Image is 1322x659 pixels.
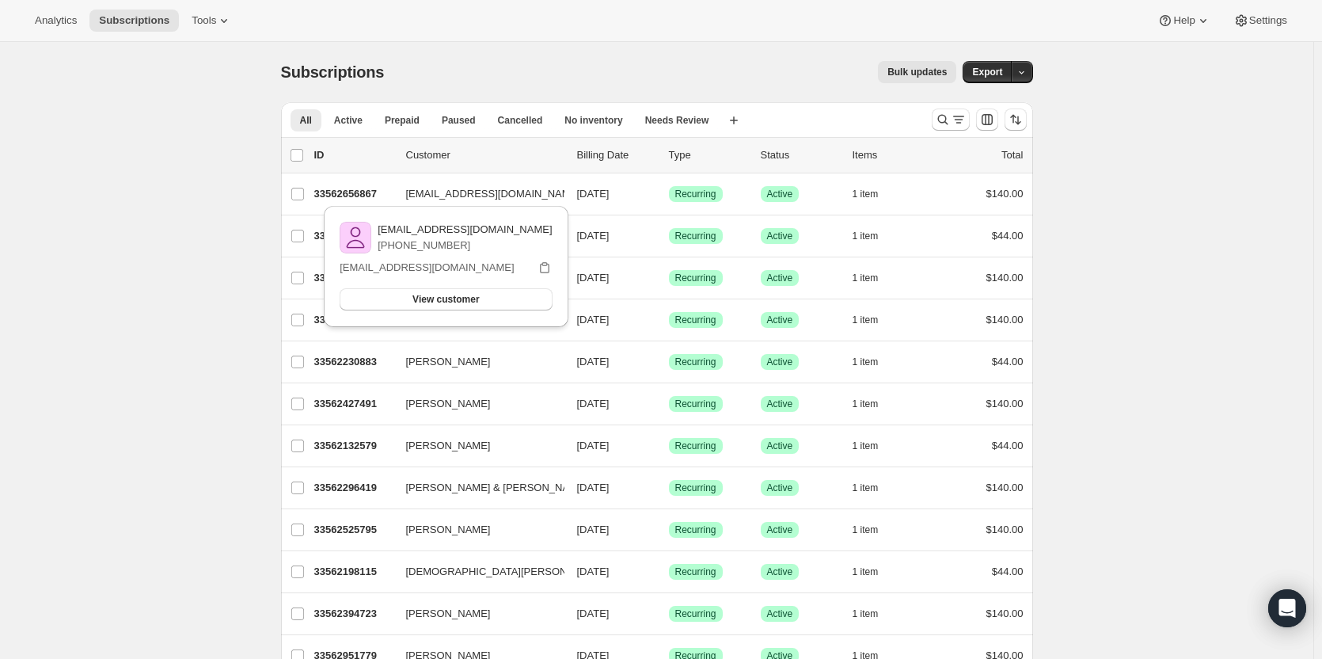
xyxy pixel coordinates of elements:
button: 1 item [853,309,896,331]
p: 33562493027 [314,312,393,328]
span: Active [767,566,793,578]
button: Export [963,61,1012,83]
span: 1 item [853,398,879,410]
span: [DATE] [577,608,610,619]
div: 33562165347[PERSON_NAME][DATE]SuccessRecurringSuccessActive1 item$44.00 [314,225,1024,247]
div: 33562132579[PERSON_NAME][DATE]SuccessRecurringSuccessActive1 item$44.00 [314,435,1024,457]
span: Paused [442,114,476,127]
div: 33562230883[PERSON_NAME][DATE]SuccessRecurringSuccessActive1 item$44.00 [314,351,1024,373]
span: Needs Review [645,114,709,127]
span: Recurring [675,356,716,368]
span: Active [767,314,793,326]
span: Recurring [675,188,716,200]
span: No inventory [564,114,622,127]
div: Items [853,147,932,163]
button: [PERSON_NAME] [397,601,555,627]
span: Active [767,272,793,284]
span: Export [972,66,1002,78]
button: [EMAIL_ADDRESS][DOMAIN_NAME] [397,181,555,207]
button: Search and filter results [932,109,970,131]
button: 1 item [853,519,896,541]
p: 33562165347 [314,228,393,244]
button: 1 item [853,603,896,625]
button: 1 item [853,183,896,205]
button: [PERSON_NAME] & [PERSON_NAME] [397,475,555,501]
span: Active [334,114,363,127]
span: [DATE] [577,440,610,451]
span: [PERSON_NAME] [406,396,491,412]
span: [PERSON_NAME] & [PERSON_NAME] [406,480,588,496]
button: 1 item [853,435,896,457]
span: [EMAIL_ADDRESS][DOMAIN_NAME] [406,186,580,202]
span: 1 item [853,608,879,620]
span: $44.00 [992,230,1024,242]
button: 1 item [853,477,896,499]
button: Tools [182,10,241,32]
button: [PERSON_NAME] [397,433,555,459]
span: [DATE] [577,566,610,577]
span: [DATE] [577,398,610,409]
span: Recurring [675,482,716,494]
span: 1 item [853,440,879,452]
span: Active [767,230,793,242]
span: Analytics [35,14,77,27]
span: [DATE] [577,230,610,242]
p: 33562591331 [314,270,393,286]
span: 1 item [853,230,879,242]
span: Active [767,608,793,620]
img: variant image [340,222,371,253]
span: $44.00 [992,356,1024,368]
button: Bulk updates [878,61,956,83]
p: 33562656867 [314,186,393,202]
p: Customer [406,147,564,163]
div: 33562525795[PERSON_NAME][DATE]SuccessRecurringSuccessActive1 item$140.00 [314,519,1024,541]
p: 33562296419 [314,480,393,496]
span: [DATE] [577,188,610,200]
button: 1 item [853,393,896,415]
div: 33562394723[PERSON_NAME][DATE]SuccessRecurringSuccessActive1 item$140.00 [314,603,1024,625]
span: Active [767,440,793,452]
button: Analytics [25,10,86,32]
p: 33562427491 [314,396,393,412]
span: 1 item [853,188,879,200]
span: [DEMOGRAPHIC_DATA][PERSON_NAME] [406,564,606,580]
p: Billing Date [577,147,656,163]
span: Cancelled [498,114,543,127]
span: $140.00 [986,608,1024,619]
button: [DEMOGRAPHIC_DATA][PERSON_NAME] [397,559,555,585]
p: Total [1001,147,1023,163]
div: IDCustomerBilling DateTypeStatusItemsTotal [314,147,1024,163]
span: Recurring [675,524,716,536]
span: 1 item [853,482,879,494]
p: [EMAIL_ADDRESS][DOMAIN_NAME] [340,260,514,276]
span: 1 item [853,314,879,326]
span: Active [767,524,793,536]
span: Subscriptions [99,14,169,27]
span: Recurring [675,230,716,242]
span: $44.00 [992,440,1024,451]
span: Recurring [675,398,716,410]
span: Recurring [675,608,716,620]
span: 1 item [853,356,879,368]
p: 33562394723 [314,606,393,622]
div: Type [669,147,748,163]
span: Recurring [675,440,716,452]
span: [PERSON_NAME] [406,354,491,370]
p: ID [314,147,393,163]
button: Subscriptions [89,10,179,32]
span: Active [767,398,793,410]
div: 33562296419[PERSON_NAME] & [PERSON_NAME][DATE]SuccessRecurringSuccessActive1 item$140.00 [314,477,1024,499]
span: $140.00 [986,272,1024,284]
button: 1 item [853,561,896,583]
span: Active [767,188,793,200]
span: View customer [412,293,479,306]
span: Bulk updates [887,66,947,78]
button: [PERSON_NAME] [397,391,555,417]
p: [EMAIL_ADDRESS][DOMAIN_NAME] [378,222,552,238]
div: 33562493027[PERSON_NAME][DATE]SuccessRecurringSuccessActive1 item$140.00 [314,309,1024,331]
span: [DATE] [577,314,610,326]
button: Help [1148,10,1220,32]
span: [PERSON_NAME] [406,606,491,622]
button: Customize table column order and visibility [976,109,998,131]
p: 33562230883 [314,354,393,370]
